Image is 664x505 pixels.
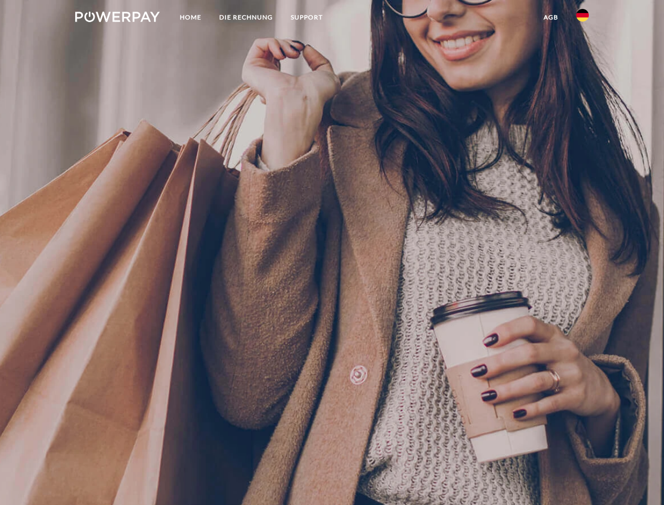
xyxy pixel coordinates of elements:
[535,8,567,27] a: agb
[282,8,332,27] a: SUPPORT
[171,8,210,27] a: Home
[75,12,160,22] img: logo-powerpay-white.svg
[576,9,589,22] img: de
[210,8,282,27] a: DIE RECHNUNG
